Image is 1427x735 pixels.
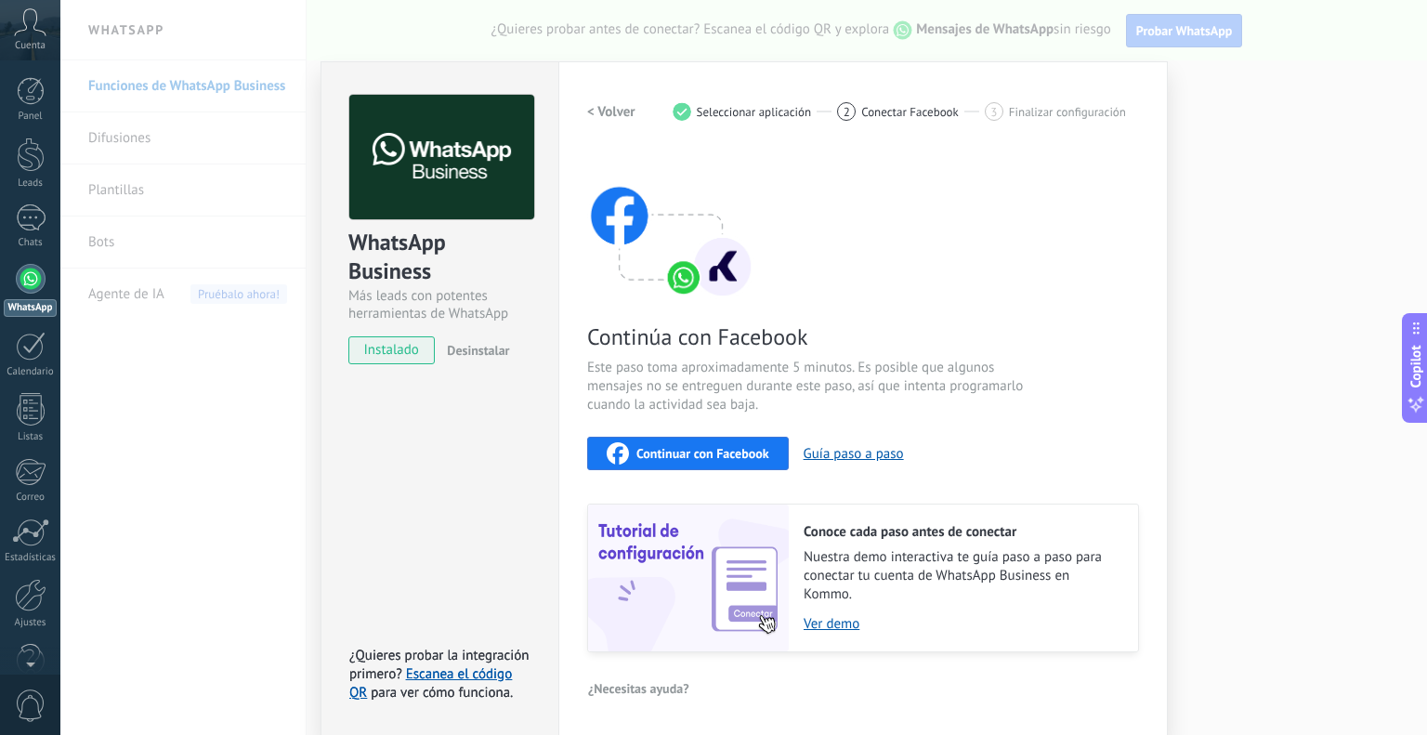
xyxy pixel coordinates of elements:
button: ¿Necesitas ayuda? [587,675,690,702]
h2: Conoce cada paso antes de conectar [804,523,1119,541]
a: Escanea el código QR [349,665,512,702]
span: 2 [844,104,850,120]
span: para ver cómo funciona. [371,684,513,702]
span: ¿Quieres probar la integración primero? [349,647,530,683]
span: Este paso toma aproximadamente 5 minutos. Es posible que algunos mensajes no se entreguen durante... [587,359,1029,414]
img: logo_main.png [349,95,534,220]
span: Conectar Facebook [861,105,959,119]
img: connect with facebook [587,151,754,299]
div: Estadísticas [4,552,58,564]
span: Copilot [1407,345,1425,387]
div: Correo [4,492,58,504]
span: Continúa con Facebook [587,322,1029,351]
span: Finalizar configuración [1009,105,1126,119]
span: Seleccionar aplicación [697,105,812,119]
div: Más leads con potentes herramientas de WhatsApp [348,287,531,322]
a: Ver demo [804,615,1119,633]
button: < Volver [587,95,635,128]
span: ¿Necesitas ayuda? [588,682,689,695]
h2: < Volver [587,103,635,121]
button: Guía paso a paso [804,445,904,463]
div: WhatsApp [4,299,57,317]
div: WhatsApp Business [348,228,531,287]
span: Nuestra demo interactiva te guía paso a paso para conectar tu cuenta de WhatsApp Business en Kommo. [804,548,1119,604]
span: Desinstalar [447,342,509,359]
div: Leads [4,177,58,190]
div: Calendario [4,366,58,378]
span: 3 [990,104,997,120]
span: Cuenta [15,40,46,52]
button: Continuar con Facebook [587,437,789,470]
div: Chats [4,237,58,249]
div: Panel [4,111,58,123]
div: Listas [4,431,58,443]
div: Ajustes [4,617,58,629]
button: Desinstalar [439,336,509,364]
span: Continuar con Facebook [636,447,769,460]
span: instalado [349,336,434,364]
